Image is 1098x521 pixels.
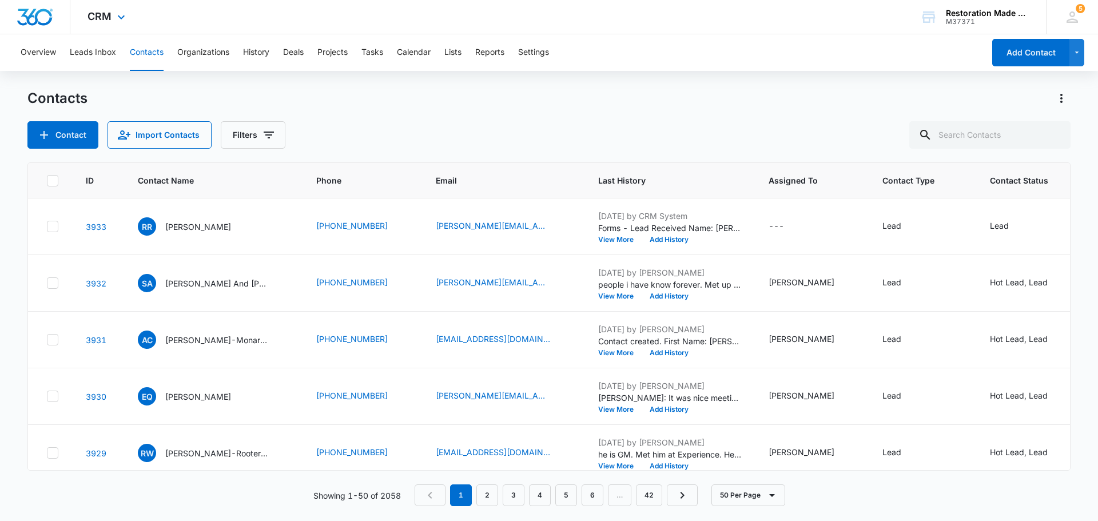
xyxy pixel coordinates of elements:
[598,267,741,279] p: [DATE] by [PERSON_NAME]
[636,484,662,506] a: Page 42
[444,34,462,71] button: Lists
[769,446,834,458] div: [PERSON_NAME]
[882,446,922,460] div: Contact Type - Lead - Select to Edit Field
[598,236,642,243] button: View More
[598,210,741,222] p: [DATE] by CRM System
[992,39,1069,66] button: Add Contact
[598,279,741,291] p: people i have know forever. Met up with them again at The Experience and they said they will come...
[990,446,1048,458] div: Hot Lead, Lead
[598,380,741,392] p: [DATE] by [PERSON_NAME]
[598,448,741,460] p: he is GM. Met him at Experience. He really liked what we offered. he is going to talk to his boss...
[882,174,946,186] span: Contact Type
[138,217,252,236] div: Contact Name - Robert Richards - Select to Edit Field
[316,333,408,347] div: Phone - (502) 595-7005 - Select to Edit Field
[313,490,401,502] p: Showing 1-50 of 2058
[316,276,408,290] div: Phone - (801) 922-9130 - Select to Edit Field
[436,333,571,347] div: Email - austin@restorewithmonarch.com - Select to Edit Field
[769,276,834,288] div: [PERSON_NAME]
[598,463,642,470] button: View More
[1076,4,1085,13] span: 5
[316,276,388,288] a: [PHONE_NUMBER]
[1052,89,1071,108] button: Actions
[436,446,571,460] div: Email - rburger@rooterplus.com - Select to Edit Field
[598,349,642,356] button: View More
[86,174,94,186] span: ID
[990,220,1029,233] div: Contact Status - Lead - Select to Edit Field
[138,331,289,349] div: Contact Name - Austin Collins-Monarch Restoration - Select to Edit Field
[642,406,697,413] button: Add History
[769,276,855,290] div: Assigned To - Nate Cisney - Select to Edit Field
[598,222,741,234] p: Forms - Lead Received Name: [PERSON_NAME] Email: [PERSON_NAME][EMAIL_ADDRESS][DOMAIN_NAME] Phone:...
[138,274,156,292] span: SA
[21,34,56,71] button: Overview
[317,34,348,71] button: Projects
[990,276,1048,288] div: Hot Lead, Lead
[529,484,551,506] a: Page 4
[436,276,550,288] a: [PERSON_NAME][EMAIL_ADDRESS][DOMAIN_NAME]
[86,335,106,345] a: Navigate to contact details page for Austin Collins-Monarch Restoration
[316,446,388,458] a: [PHONE_NUMBER]
[769,446,855,460] div: Assigned To - Nate Cisney - Select to Edit Field
[130,34,164,71] button: Contacts
[946,18,1029,26] div: account id
[165,221,231,233] p: [PERSON_NAME]
[177,34,229,71] button: Organizations
[436,220,571,233] div: Email - Bob@qualityremediation.com - Select to Edit Field
[582,484,603,506] a: Page 6
[86,448,106,458] a: Navigate to contact details page for Ryan-RooterPlus Water Cleanup Burger
[598,293,642,300] button: View More
[882,389,901,401] div: Lead
[518,34,549,71] button: Settings
[882,333,922,347] div: Contact Type - Lead - Select to Edit Field
[27,121,98,149] button: Add Contact
[316,333,388,345] a: [PHONE_NUMBER]
[165,391,231,403] p: [PERSON_NAME]
[436,174,554,186] span: Email
[283,34,304,71] button: Deals
[769,333,834,345] div: [PERSON_NAME]
[642,236,697,243] button: Add History
[882,220,922,233] div: Contact Type - Lead - Select to Edit Field
[450,484,472,506] em: 1
[598,174,725,186] span: Last History
[138,174,272,186] span: Contact Name
[769,333,855,347] div: Assigned To - Nate Cisney - Select to Edit Field
[138,387,252,405] div: Contact Name - Enrique Quinonez - Select to Edit Field
[436,389,571,403] div: Email - enrique@cleanremodel.com - Select to Edit Field
[361,34,383,71] button: Tasks
[882,333,901,345] div: Lead
[598,335,741,347] p: Contact created. First Name: [PERSON_NAME] Last Name: [PERSON_NAME]-Monarch Restoration Phone: [P...
[475,34,504,71] button: Reports
[1076,4,1085,13] div: notifications count
[503,484,524,506] a: Page 3
[598,436,741,448] p: [DATE] by [PERSON_NAME]
[316,220,408,233] div: Phone - (262) 955-0982 - Select to Edit Field
[316,220,388,232] a: [PHONE_NUMBER]
[909,121,1071,149] input: Search Contacts
[87,10,112,22] span: CRM
[316,446,408,460] div: Phone - (770) 888-1931 - Select to Edit Field
[882,446,901,458] div: Lead
[108,121,212,149] button: Import Contacts
[165,447,268,459] p: [PERSON_NAME]-RooterPlus Water Cleanup Burger
[769,174,838,186] span: Assigned To
[667,484,698,506] a: Next Page
[711,484,785,506] button: 50 Per Page
[165,334,268,346] p: [PERSON_NAME]-Monarch Restoration
[138,444,156,462] span: RW
[316,389,388,401] a: [PHONE_NUMBER]
[769,389,834,401] div: [PERSON_NAME]
[642,349,697,356] button: Add History
[138,387,156,405] span: EQ
[138,274,289,292] div: Contact Name - Shelton And Nate- Quality Restoration - Select to Edit Field
[882,276,901,288] div: Lead
[598,323,741,335] p: [DATE] by [PERSON_NAME]
[316,174,392,186] span: Phone
[990,174,1098,186] span: Contact Status
[138,217,156,236] span: RR
[70,34,116,71] button: Leads Inbox
[436,276,571,290] div: Email - shelton@qrestore.com - Select to Edit Field
[138,331,156,349] span: AC
[86,279,106,288] a: Navigate to contact details page for Shelton And Nate- Quality Restoration
[138,444,289,462] div: Contact Name - Ryan-RooterPlus Water Cleanup Burger - Select to Edit Field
